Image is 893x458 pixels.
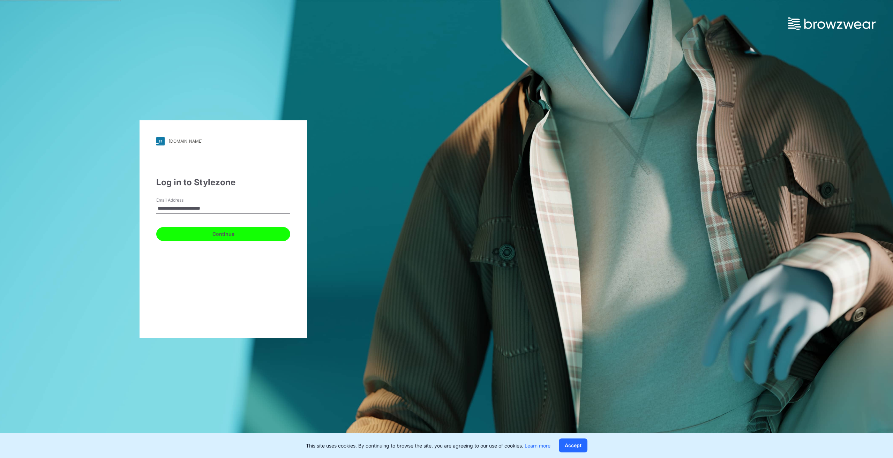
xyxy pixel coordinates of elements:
div: Log in to Stylezone [156,176,290,189]
label: Email Address [156,197,205,203]
button: Accept [559,438,587,452]
div: [DOMAIN_NAME] [169,138,203,144]
img: browzwear-logo.e42bd6dac1945053ebaf764b6aa21510.svg [788,17,876,30]
img: stylezone-logo.562084cfcfab977791bfbf7441f1a819.svg [156,137,165,145]
a: Learn more [525,443,550,449]
a: [DOMAIN_NAME] [156,137,290,145]
p: This site uses cookies. By continuing to browse the site, you are agreeing to our use of cookies. [306,442,550,449]
button: Continue [156,227,290,241]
